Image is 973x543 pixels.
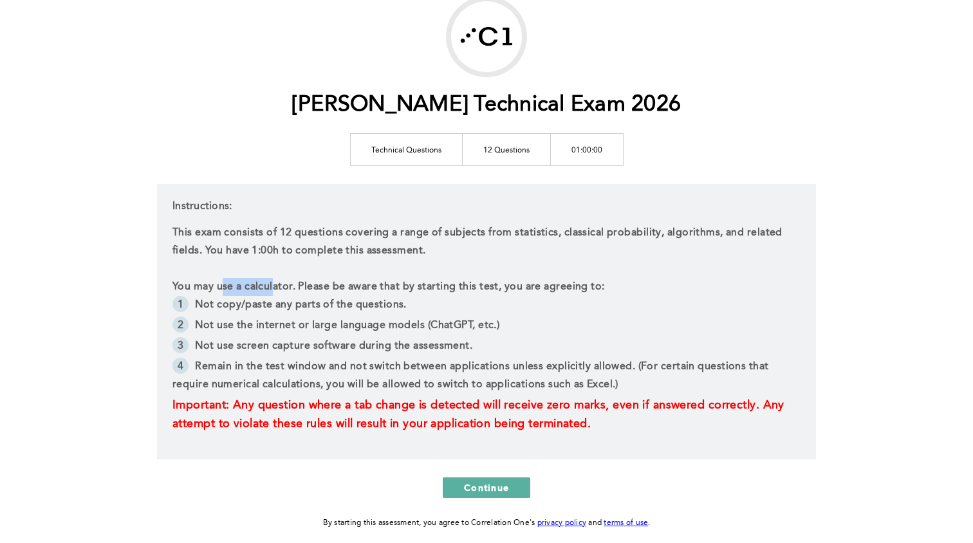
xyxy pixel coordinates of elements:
span: Important: Any question where a tab change is detected will receive zero marks, even if answered ... [172,400,788,430]
li: Not copy/paste any parts of the questions. [172,296,801,317]
p: This exam consists of 12 questions covering a range of subjects from statistics, classical probab... [172,224,801,260]
td: 12 Questions [462,133,550,165]
p: You may use a calculator. Please be aware that by starting this test, you are agreeing to: [172,278,801,296]
a: terms of use [604,519,648,527]
span: Continue [464,481,509,493]
td: 01:00:00 [550,133,623,165]
h1: [PERSON_NAME] Technical Exam 2026 [292,92,681,118]
img: Marshall Wace [451,1,522,72]
li: Remain in the test window and not switch between applications unless explicitly allowed. (For cer... [172,358,801,396]
li: Not use the internet or large language models (ChatGPT, etc.) [172,317,801,337]
li: Not use screen capture software during the assessment. [172,337,801,358]
a: privacy policy [537,519,587,527]
button: Continue [443,477,530,498]
div: By starting this assessment, you agree to Correlation One's and . [323,516,651,530]
div: Instructions: [157,184,816,459]
td: Technical Questions [350,133,462,165]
